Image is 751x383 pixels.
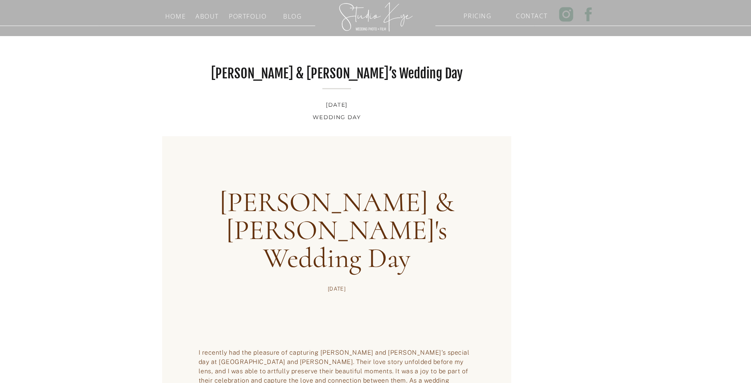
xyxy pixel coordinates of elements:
[463,10,493,18] a: PRICING
[313,114,361,121] a: Wedding Day
[162,66,511,81] h1: [PERSON_NAME] & [PERSON_NAME]’s Wedding Day
[275,11,310,18] a: Blog
[229,11,264,18] a: Portfolio
[194,11,221,18] a: About
[161,11,190,18] a: Home
[162,100,511,110] h2: [DATE]
[516,10,546,18] a: Contact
